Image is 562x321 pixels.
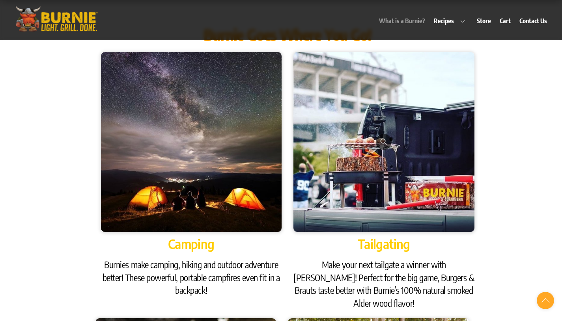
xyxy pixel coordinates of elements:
img: burniegrill.com-10-21_16-04-19 [293,52,474,232]
img: burniegrill.com-logo-high-res-2020110_500px [11,4,102,33]
a: Cart [496,12,515,30]
a: Burnie Grill [11,22,102,36]
h3: Burnies make camping, hiking and outdoor adventure better! These powerful, portable campfires eve... [101,258,282,297]
span: Tailgating [358,236,410,252]
h3: Make your next tailgate a winner with [PERSON_NAME]! Perfect for the big game, Burgers & Brauts t... [293,258,474,310]
a: Store [473,12,495,30]
a: Recipes [430,12,472,30]
span: Camping [168,236,215,252]
img: burniegrill.com-10-21_16-00-15 [101,52,282,232]
a: What is a Burnie? [375,12,429,30]
a: Contact Us [516,12,551,30]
